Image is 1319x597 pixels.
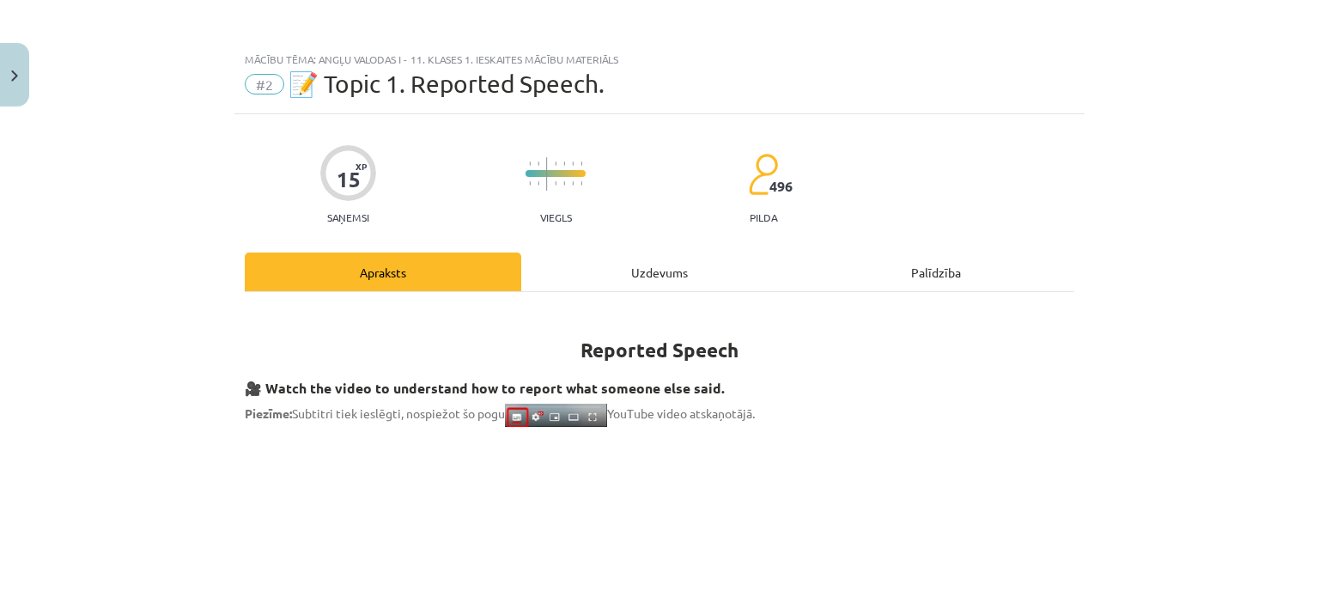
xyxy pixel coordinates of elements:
[540,211,572,223] p: Viegls
[538,161,539,166] img: icon-short-line-57e1e144782c952c97e751825c79c345078a6d821885a25fce030b3d8c18986b.svg
[798,253,1074,291] div: Palīdzība
[563,161,565,166] img: icon-short-line-57e1e144782c952c97e751825c79c345078a6d821885a25fce030b3d8c18986b.svg
[750,211,777,223] p: pilda
[245,53,1074,65] div: Mācību tēma: Angļu valodas i - 11. klases 1. ieskaites mācību materiāls
[245,405,755,421] span: Subtitri tiek ieslēgti, nospiežot šo pogu YouTube video atskaņotājā.
[580,161,582,166] img: icon-short-line-57e1e144782c952c97e751825c79c345078a6d821885a25fce030b3d8c18986b.svg
[529,181,531,186] img: icon-short-line-57e1e144782c952c97e751825c79c345078a6d821885a25fce030b3d8c18986b.svg
[245,405,292,421] strong: Piezīme:
[580,181,582,186] img: icon-short-line-57e1e144782c952c97e751825c79c345078a6d821885a25fce030b3d8c18986b.svg
[529,161,531,166] img: icon-short-line-57e1e144782c952c97e751825c79c345078a6d821885a25fce030b3d8c18986b.svg
[538,181,539,186] img: icon-short-line-57e1e144782c952c97e751825c79c345078a6d821885a25fce030b3d8c18986b.svg
[580,338,739,362] strong: Reported Speech
[572,161,574,166] img: icon-short-line-57e1e144782c952c97e751825c79c345078a6d821885a25fce030b3d8c18986b.svg
[337,168,361,192] div: 15
[555,181,556,186] img: icon-short-line-57e1e144782c952c97e751825c79c345078a6d821885a25fce030b3d8c18986b.svg
[245,74,284,94] span: #2
[546,157,548,191] img: icon-long-line-d9ea69661e0d244f92f715978eff75569469978d946b2353a9bb055b3ed8787d.svg
[245,253,521,291] div: Apraksts
[289,70,605,98] span: 📝 Topic 1. Reported Speech.
[521,253,798,291] div: Uzdevums
[356,161,367,171] span: XP
[245,379,725,397] strong: 🎥 Watch the video to understand how to report what someone else said.
[320,211,376,223] p: Saņemsi
[555,161,556,166] img: icon-short-line-57e1e144782c952c97e751825c79c345078a6d821885a25fce030b3d8c18986b.svg
[572,181,574,186] img: icon-short-line-57e1e144782c952c97e751825c79c345078a6d821885a25fce030b3d8c18986b.svg
[748,153,778,196] img: students-c634bb4e5e11cddfef0936a35e636f08e4e9abd3cc4e673bd6f9a4125e45ecb1.svg
[11,70,18,82] img: icon-close-lesson-0947bae3869378f0d4975bcd49f059093ad1ed9edebbc8119c70593378902aed.svg
[563,181,565,186] img: icon-short-line-57e1e144782c952c97e751825c79c345078a6d821885a25fce030b3d8c18986b.svg
[769,179,793,194] span: 496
